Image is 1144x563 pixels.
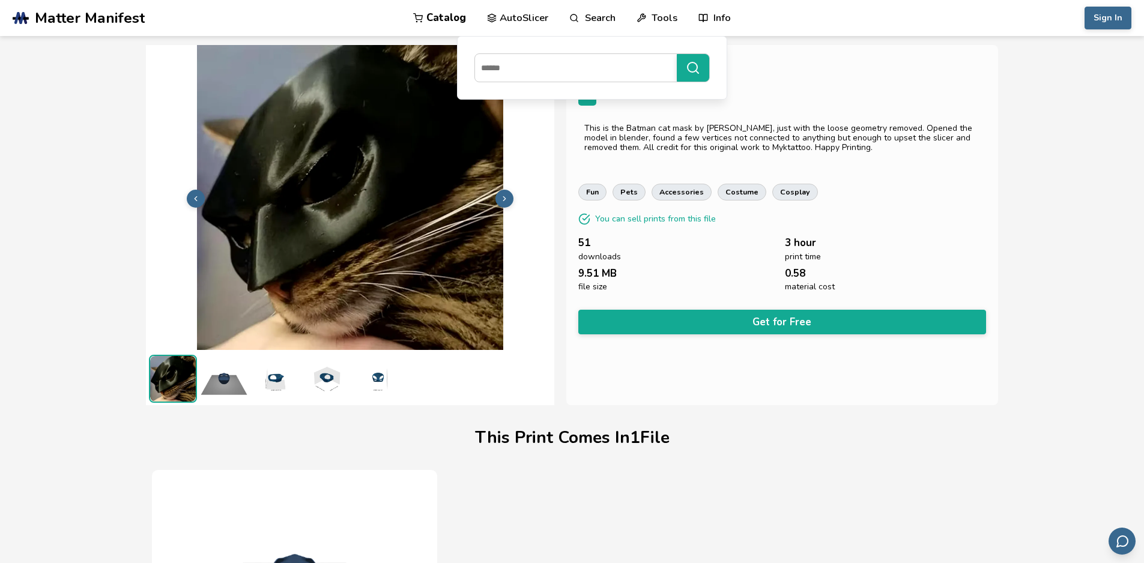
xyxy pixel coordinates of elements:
[584,124,981,152] div: This is the Batman cat mask by [PERSON_NAME], just with the loose geometry removed. Opened the mo...
[785,268,805,279] span: 0.58
[578,57,987,76] h1: CatBat Mask
[613,184,646,200] a: pets
[35,10,145,26] span: Matter Manifest
[785,237,816,248] span: 3 hour
[772,184,818,200] a: cosplay
[578,237,590,248] span: 51
[578,268,617,279] span: 9.51 MB
[578,310,987,334] button: Get for Free
[353,355,401,403] img: 1_3D_Dimensions
[595,212,716,225] p: You can sell prints from this file
[302,355,350,403] img: 1_3D_Dimensions
[475,429,670,447] h1: This Print Comes In 1 File
[652,184,712,200] a: accessories
[718,184,766,200] a: costume
[578,184,607,200] a: fun
[578,282,607,292] span: file size
[251,355,299,403] img: 1_3D_Dimensions
[785,282,835,292] span: material cost
[200,355,248,403] img: 1_Print_Preview
[1085,7,1131,29] button: Sign In
[578,252,621,262] span: downloads
[1109,528,1136,555] button: Send feedback via email
[785,252,821,262] span: print time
